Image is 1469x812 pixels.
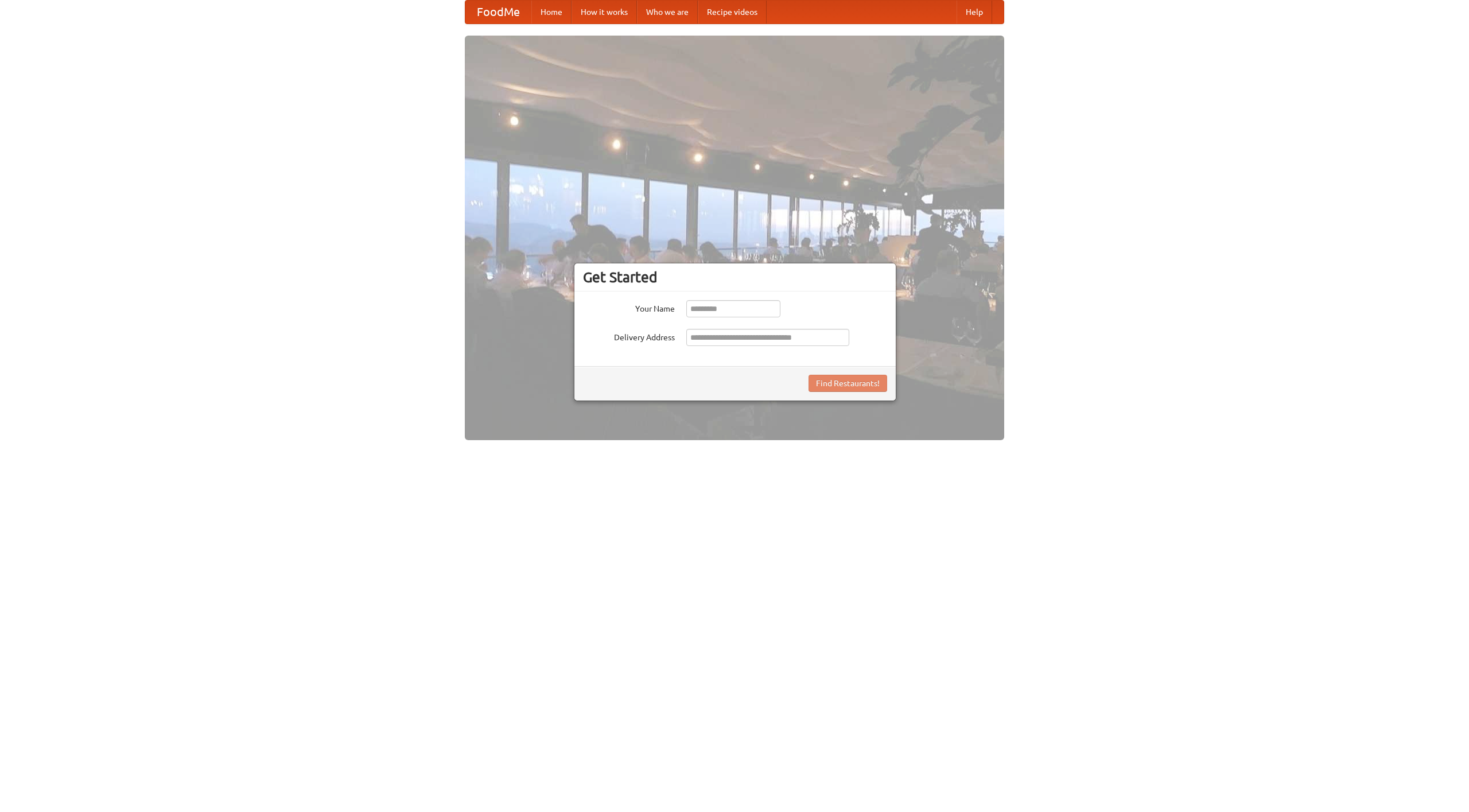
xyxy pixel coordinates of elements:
a: How it works [572,1,637,24]
a: Recipe videos [698,1,767,24]
h3: Get Started [583,269,887,286]
a: Home [531,1,572,24]
label: Your Name [583,300,675,314]
a: Who we are [637,1,698,24]
label: Delivery Address [583,329,675,343]
a: Help [957,1,992,24]
a: FoodMe [465,1,531,24]
button: Find Restaurants! [809,375,887,392]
